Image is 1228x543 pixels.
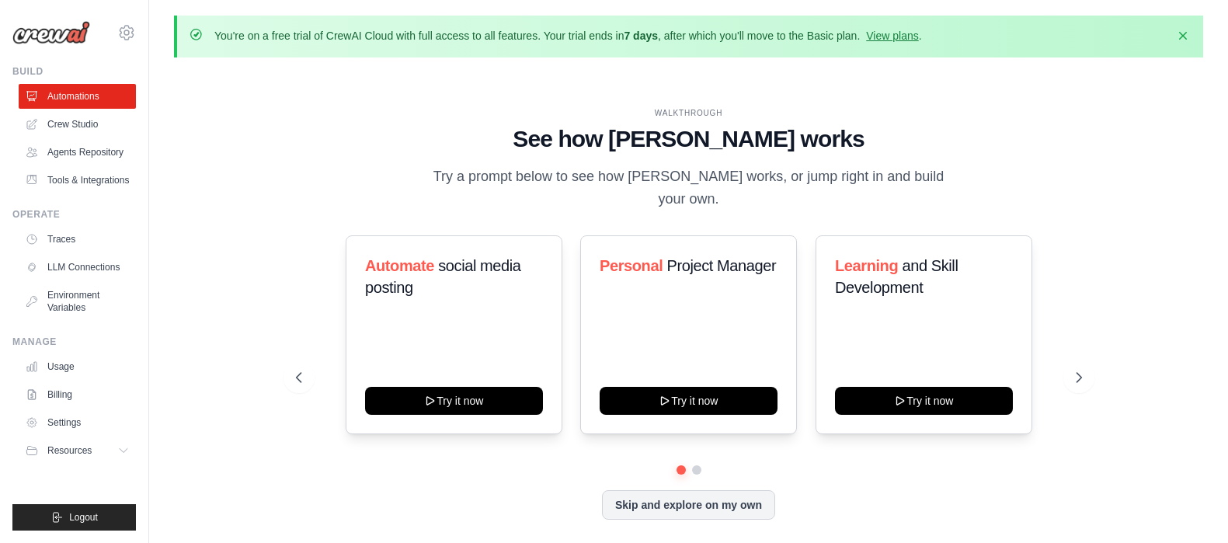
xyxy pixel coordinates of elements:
div: WALKTHROUGH [296,107,1082,119]
p: You're on a free trial of CrewAI Cloud with full access to all features. Your trial ends in , aft... [214,28,922,44]
a: Settings [19,410,136,435]
p: Try a prompt below to see how [PERSON_NAME] works, or jump right in and build your own. [428,165,950,211]
a: Crew Studio [19,112,136,137]
span: Project Manager [667,257,777,274]
a: Usage [19,354,136,379]
a: Traces [19,227,136,252]
span: Automate [365,257,434,274]
button: Skip and explore on my own [602,490,775,520]
a: Automations [19,84,136,109]
span: social media posting [365,257,521,296]
img: Logo [12,21,90,44]
a: LLM Connections [19,255,136,280]
a: Billing [19,382,136,407]
a: Environment Variables [19,283,136,320]
button: Try it now [600,387,778,415]
div: Build [12,65,136,78]
a: View plans [866,30,918,42]
button: Try it now [365,387,543,415]
button: Try it now [835,387,1013,415]
span: and Skill Development [835,257,958,296]
span: Resources [47,444,92,457]
span: Personal [600,257,663,274]
strong: 7 days [624,30,658,42]
span: Logout [69,511,98,524]
h1: See how [PERSON_NAME] works [296,125,1082,153]
button: Logout [12,504,136,531]
a: Tools & Integrations [19,168,136,193]
a: Agents Repository [19,140,136,165]
div: Manage [12,336,136,348]
button: Resources [19,438,136,463]
span: Learning [835,257,898,274]
div: Operate [12,208,136,221]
